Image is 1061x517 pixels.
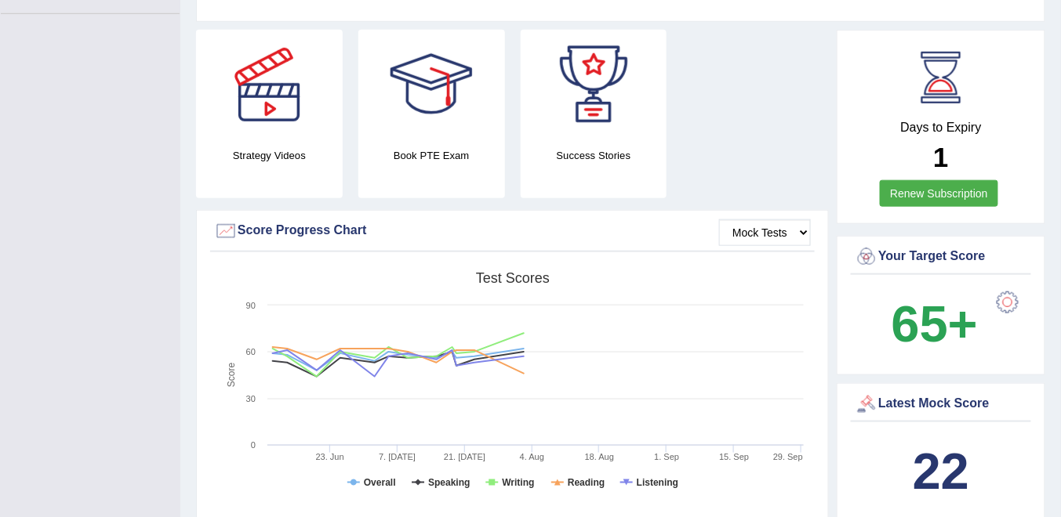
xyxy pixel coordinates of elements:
tspan: 18. Aug [585,452,614,461]
tspan: 23. Jun [316,452,344,461]
text: 60 [246,347,256,356]
h4: Days to Expiry [855,121,1027,135]
tspan: 7. [DATE] [379,452,416,461]
tspan: 1. Sep [654,452,679,461]
text: 30 [246,394,256,403]
tspan: Score [226,363,237,388]
h4: Strategy Videos [196,147,343,164]
a: Renew Subscription [880,180,998,207]
h4: Success Stories [521,147,667,164]
text: 90 [246,301,256,310]
text: 0 [251,440,256,450]
tspan: 15. Sep [719,452,749,461]
h4: Book PTE Exam [358,147,505,164]
tspan: Listening [637,477,678,488]
b: 65+ [892,295,978,352]
b: 1 [933,142,948,172]
tspan: 21. [DATE] [444,452,485,461]
div: Score Progress Chart [214,219,811,243]
tspan: Reading [568,477,605,488]
tspan: 4. Aug [520,452,544,461]
div: Your Target Score [855,245,1027,269]
b: 22 [913,443,969,500]
tspan: Writing [503,477,535,488]
tspan: 29. Sep [773,452,803,461]
div: Latest Mock Score [855,392,1027,416]
tspan: Test scores [476,270,550,286]
tspan: Speaking [428,477,470,488]
tspan: Overall [364,477,396,488]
